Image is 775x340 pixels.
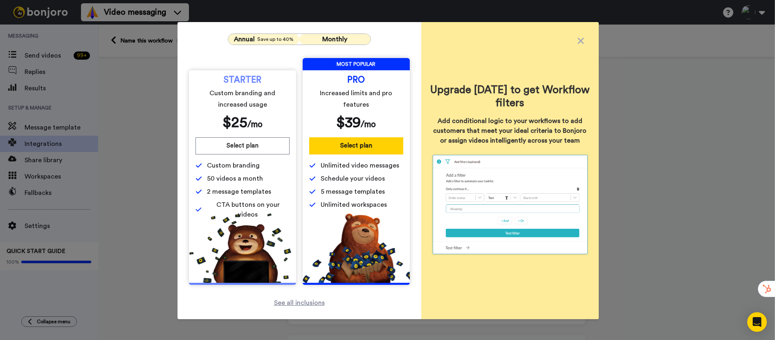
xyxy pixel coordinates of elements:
span: Unlimited workspaces [321,200,387,210]
span: 50 videos a month [207,174,263,183]
a: See all inclusions [274,298,325,308]
img: 5112517b2a94bd7fef09f8ca13467cef.png [189,213,296,283]
span: Custom branding and increased usage [197,87,288,110]
span: Monthly [322,36,347,42]
button: AnnualSave up to 40% [228,34,299,45]
img: b5b10b7112978f982230d1107d8aada4.png [303,213,410,283]
span: $ 25 [222,115,247,130]
div: Open Intercom Messenger [747,312,767,332]
span: MOST POPULAR [303,58,410,70]
span: 2 message templates [207,187,271,197]
span: /mo [361,120,376,129]
button: Select plan [309,137,403,154]
span: Add conditional logic to your workflows to add customers that meet your ideal criteria to Bonjoro... [429,116,591,145]
span: See all inclusions [274,300,325,306]
span: STARTER [224,77,261,83]
span: /mo [247,120,263,129]
span: Save up to 40% [257,36,294,42]
span: CTA buttons on your videos [207,200,289,219]
button: Select plan [195,137,290,154]
span: Upgrade [DATE] to get Workflow filters [429,83,591,110]
span: Schedule your videos [321,174,385,183]
span: 5 message templates [321,187,385,197]
span: PRO [347,77,365,83]
span: Increased limits and pro features [310,87,402,110]
span: $ 39 [336,115,361,130]
span: Annual [234,34,255,44]
img: Upgrade today to get Workflow filters [429,152,591,257]
span: Custom branding [207,161,260,170]
button: Monthly [299,34,371,45]
span: Unlimited video messages [321,161,399,170]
